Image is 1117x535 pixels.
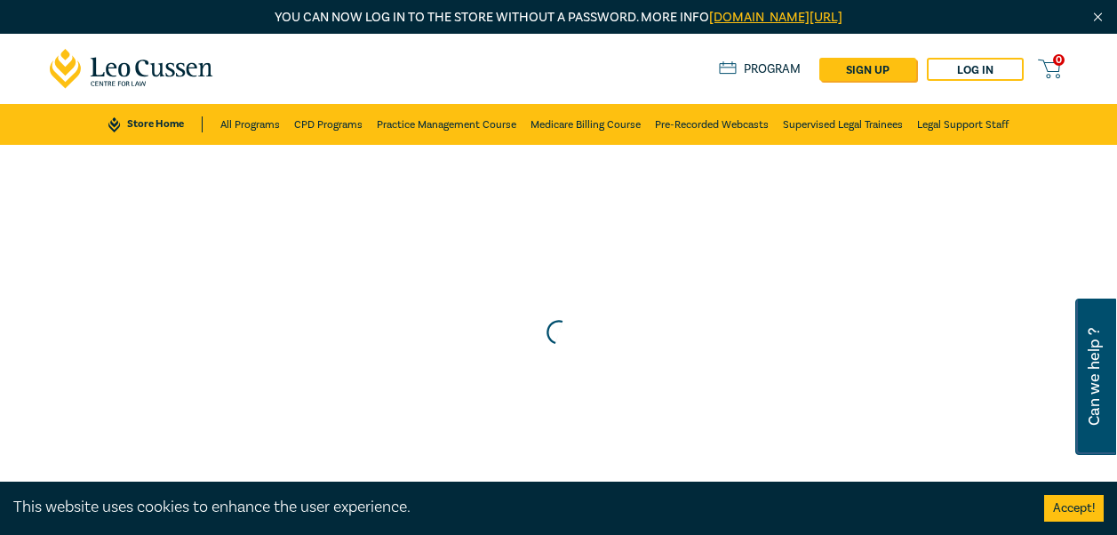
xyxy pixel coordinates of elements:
[1053,54,1065,66] span: 0
[783,104,903,145] a: Supervised Legal Trainees
[927,58,1024,81] a: Log in
[1044,495,1104,522] button: Accept cookies
[13,496,1017,519] div: This website uses cookies to enhance the user experience.
[377,104,516,145] a: Practice Management Course
[917,104,1009,145] a: Legal Support Staff
[220,104,280,145] a: All Programs
[294,104,363,145] a: CPD Programs
[1086,309,1103,444] span: Can we help ?
[50,8,1068,28] p: You can now log in to the store without a password. More info
[531,104,641,145] a: Medicare Billing Course
[655,104,769,145] a: Pre-Recorded Webcasts
[108,116,202,132] a: Store Home
[709,9,842,26] a: [DOMAIN_NAME][URL]
[719,61,802,77] a: Program
[819,58,916,81] a: sign up
[1090,10,1105,25] img: Close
